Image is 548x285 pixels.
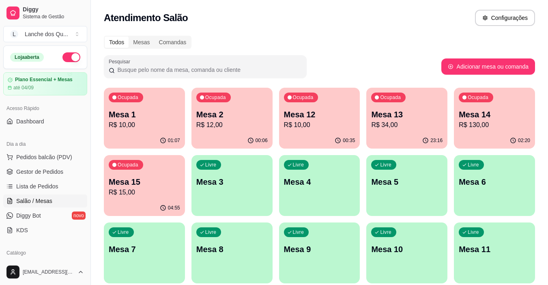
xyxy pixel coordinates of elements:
[109,244,180,255] p: Mesa 7
[16,212,41,220] span: Diggy Bot
[3,194,87,207] a: Salão / Mesas
[109,109,180,120] p: Mesa 1
[459,120,530,130] p: R$ 130,00
[454,222,535,283] button: LivreMesa 11
[23,269,74,275] span: [EMAIL_ADDRESS][DOMAIN_NAME]
[191,155,273,216] button: LivreMesa 3
[105,37,129,48] div: Todos
[3,102,87,115] div: Acesso Rápido
[16,226,28,234] span: KDS
[371,120,443,130] p: R$ 34,00
[10,30,18,38] span: L
[196,176,268,188] p: Mesa 3
[293,162,304,168] p: Livre
[191,222,273,283] button: LivreMesa 8
[366,222,447,283] button: LivreMesa 10
[366,88,447,149] button: OcupadaMesa 13R$ 34,0023:16
[3,165,87,178] a: Gestor de Pedidos
[104,11,188,24] h2: Atendimento Salão
[118,229,129,235] p: Livre
[293,229,304,235] p: Livre
[109,188,180,197] p: R$ 15,00
[459,109,530,120] p: Mesa 14
[23,13,84,20] span: Sistema de Gestão
[454,155,535,216] button: LivreMesa 6
[104,155,185,216] button: OcupadaMesa 15R$ 15,0004:55
[284,244,355,255] p: Mesa 9
[468,162,479,168] p: Livre
[380,229,391,235] p: Livre
[279,222,360,283] button: LivreMesa 9
[3,180,87,193] a: Lista de Pedidos
[16,153,72,161] span: Pedidos balcão (PDV)
[518,137,530,144] p: 02:20
[3,246,87,259] div: Catálogo
[15,77,73,83] article: Plano Essencial + Mesas
[168,137,180,144] p: 01:07
[3,151,87,164] button: Pedidos balcão (PDV)
[293,94,314,101] p: Ocupada
[3,72,87,95] a: Plano Essencial + Mesasaté 04/09
[279,88,360,149] button: OcupadaMesa 12R$ 10,0000:35
[468,229,479,235] p: Livre
[23,6,84,13] span: Diggy
[109,58,133,65] label: Pesquisar
[118,94,138,101] p: Ocupada
[3,3,87,23] a: DiggySistema de Gestão
[256,137,268,144] p: 00:06
[371,244,443,255] p: Mesa 10
[196,120,268,130] p: R$ 12,00
[284,176,355,188] p: Mesa 4
[205,94,226,101] p: Ocupada
[441,58,535,75] button: Adicionar mesa ou comanda
[168,205,180,211] p: 04:55
[3,138,87,151] div: Dia a dia
[366,155,447,216] button: LivreMesa 5
[16,168,63,176] span: Gestor de Pedidos
[454,88,535,149] button: OcupadaMesa 14R$ 130,0002:20
[118,162,138,168] p: Ocupada
[109,120,180,130] p: R$ 10,00
[343,137,355,144] p: 00:35
[284,120,355,130] p: R$ 10,00
[62,52,80,62] button: Alterar Status
[129,37,154,48] div: Mesas
[10,53,44,62] div: Loja aberta
[279,155,360,216] button: LivreMesa 4
[468,94,488,101] p: Ocupada
[459,176,530,188] p: Mesa 6
[109,176,180,188] p: Mesa 15
[3,224,87,237] a: KDS
[284,109,355,120] p: Mesa 12
[459,244,530,255] p: Mesa 11
[3,209,87,222] a: Diggy Botnovo
[16,197,52,205] span: Salão / Mesas
[205,162,217,168] p: Livre
[380,162,391,168] p: Livre
[430,137,443,144] p: 23:16
[104,222,185,283] button: LivreMesa 7
[380,94,401,101] p: Ocupada
[191,88,273,149] button: OcupadaMesa 2R$ 12,0000:06
[205,229,217,235] p: Livre
[104,88,185,149] button: OcupadaMesa 1R$ 10,0001:07
[371,109,443,120] p: Mesa 13
[3,115,87,128] a: Dashboard
[115,66,302,74] input: Pesquisar
[196,244,268,255] p: Mesa 8
[13,84,34,91] article: até 04/09
[371,176,443,188] p: Mesa 5
[25,30,68,38] div: Lanche dos Qu ...
[16,117,44,125] span: Dashboard
[196,109,268,120] p: Mesa 2
[3,262,87,282] button: [EMAIL_ADDRESS][DOMAIN_NAME]
[16,182,58,190] span: Lista de Pedidos
[475,10,535,26] button: Configurações
[155,37,191,48] div: Comandas
[3,26,87,42] button: Select a team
